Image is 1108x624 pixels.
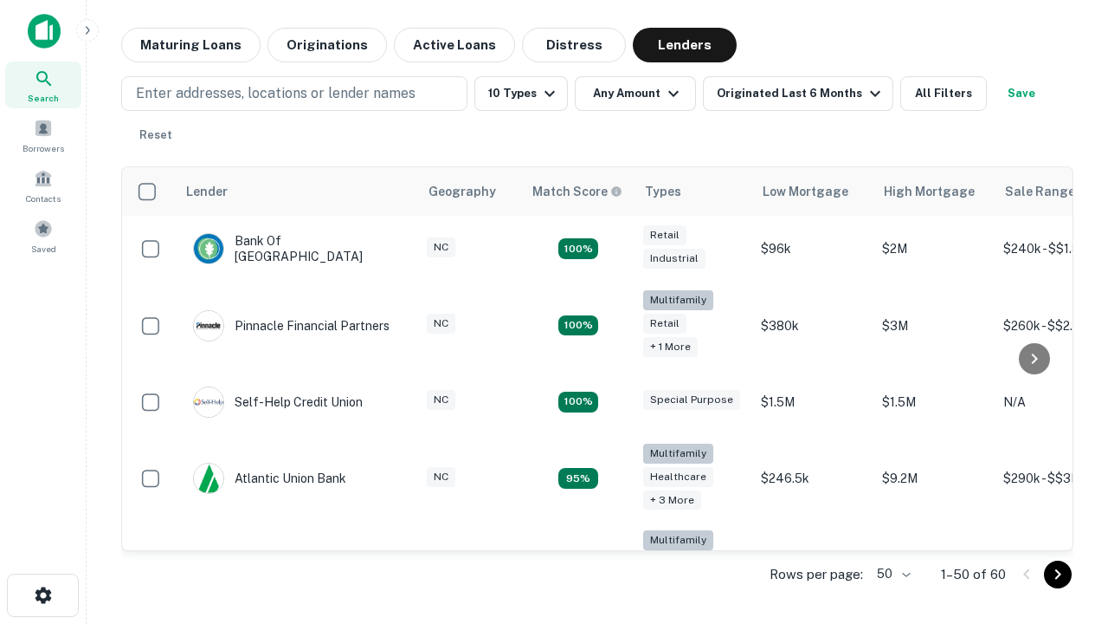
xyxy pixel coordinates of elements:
button: Go to next page [1044,561,1072,588]
button: Distress [522,28,626,62]
img: picture [194,387,223,417]
button: 10 Types [474,76,568,111]
button: Save your search to get updates of matches that match your search criteria. [994,76,1049,111]
button: Active Loans [394,28,515,62]
div: Retail [643,225,686,245]
div: Self-help Credit Union [193,387,363,418]
td: $9.2M [873,435,995,523]
div: Low Mortgage [763,181,848,202]
div: + 3 more [643,491,701,510]
iframe: Chat Widget [1021,430,1108,513]
td: $3.2M [873,522,995,609]
th: Low Mortgage [752,167,873,216]
img: capitalize-icon.png [28,14,61,49]
td: $246k [752,522,873,609]
div: Matching Properties: 11, hasApolloMatch: undefined [558,392,598,413]
div: Multifamily [643,530,713,550]
button: Enter addresses, locations or lender names [121,76,467,111]
a: Borrowers [5,112,81,159]
span: Borrowers [23,141,64,155]
img: picture [194,464,223,493]
div: Multifamily [643,290,713,310]
div: Special Purpose [643,390,740,410]
button: Originations [267,28,387,62]
th: High Mortgage [873,167,995,216]
button: Originated Last 6 Months [703,76,893,111]
td: $380k [752,282,873,369]
div: Retail [643,314,686,334]
th: Lender [176,167,418,216]
div: + 1 more [643,337,698,357]
th: Types [635,167,752,216]
th: Capitalize uses an advanced AI algorithm to match your search with the best lender. The match sco... [522,167,635,216]
span: Contacts [26,192,61,205]
div: Bank Of [GEOGRAPHIC_DATA] [193,233,401,264]
button: Reset [128,118,184,153]
div: Matching Properties: 17, hasApolloMatch: undefined [558,315,598,336]
p: Rows per page: [770,564,863,585]
div: Pinnacle Financial Partners [193,310,390,341]
div: Sale Range [1005,181,1075,202]
div: Multifamily [643,444,713,464]
div: The Fidelity Bank [193,550,333,582]
div: High Mortgage [884,181,975,202]
div: Originated Last 6 Months [717,83,886,104]
td: $1.5M [752,369,873,435]
div: 50 [870,562,913,587]
span: Saved [31,242,56,256]
div: Industrial [643,249,705,269]
div: NC [427,390,455,410]
a: Search [5,62,81,108]
div: Geography [428,181,496,202]
button: All Filters [900,76,987,111]
div: NC [427,237,455,257]
button: Maturing Loans [121,28,261,62]
a: Contacts [5,162,81,209]
h6: Match Score [532,182,619,201]
button: Lenders [633,28,737,62]
td: $96k [752,216,873,282]
div: Atlantic Union Bank [193,463,346,494]
th: Geography [418,167,522,216]
p: 1–50 of 60 [941,564,1006,585]
div: Lender [186,181,228,202]
img: picture [194,311,223,341]
button: Any Amount [575,76,696,111]
div: Capitalize uses an advanced AI algorithm to match your search with the best lender. The match sco... [532,182,622,201]
div: NC [427,467,455,487]
div: Healthcare [643,467,713,487]
div: NC [427,314,455,334]
div: Types [645,181,681,202]
a: Saved [5,212,81,259]
div: Matching Properties: 15, hasApolloMatch: undefined [558,238,598,259]
td: $1.5M [873,369,995,435]
td: $3M [873,282,995,369]
td: $246.5k [752,435,873,523]
div: Matching Properties: 9, hasApolloMatch: undefined [558,468,598,489]
p: Enter addresses, locations or lender names [136,83,415,104]
td: $2M [873,216,995,282]
img: picture [194,234,223,263]
span: Search [28,91,59,105]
